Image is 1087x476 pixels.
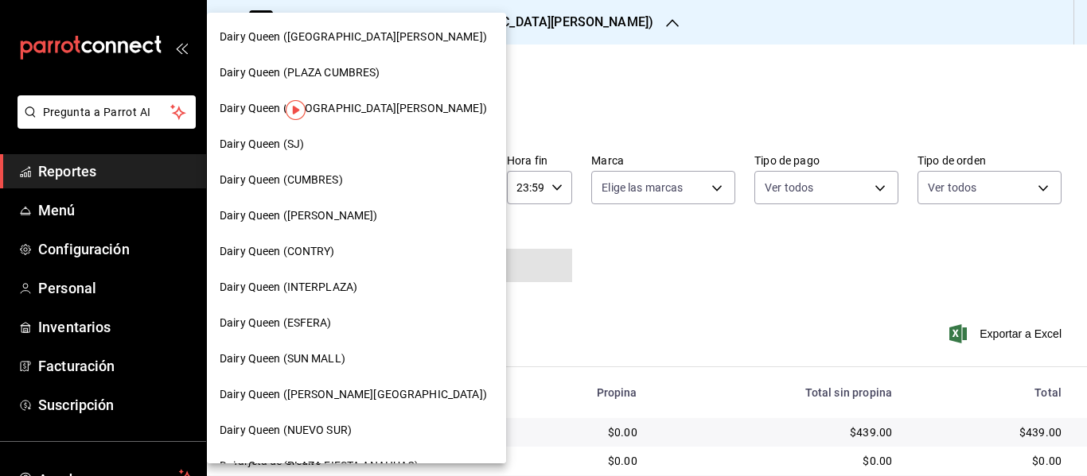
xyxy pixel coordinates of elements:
div: Dairy Queen (CUMBRES) [207,162,506,198]
div: Dairy Queen (CONTRY) [207,234,506,269]
span: Dairy Queen (SJ) [220,136,304,153]
span: Dairy Queen (CUMBRES) [220,172,343,188]
span: Dairy Queen (CONTRY) [220,243,335,260]
span: Dairy Queen ([GEOGRAPHIC_DATA][PERSON_NAME]) [220,29,487,45]
span: Dairy Queen (PLAZA CUMBRES) [220,64,380,81]
span: Dairy Queen (INTERPLAZA) [220,279,357,296]
span: Dairy Queen ([PERSON_NAME]) [220,207,378,224]
div: Dairy Queen (ESFERA) [207,305,506,341]
div: Dairy Queen (SJ) [207,126,506,162]
div: Dairy Queen (INTERPLAZA) [207,269,506,305]
div: Dairy Queen ([GEOGRAPHIC_DATA][PERSON_NAME]) [207,19,506,55]
span: Dairy Queen ([PERSON_NAME][GEOGRAPHIC_DATA]) [220,386,487,403]
span: Dairy Queen (SUN MALL) [220,350,345,367]
div: Dairy Queen (PLAZA CUMBRES) [207,55,506,91]
div: Dairy Queen (SUN MALL) [207,341,506,377]
span: Dairy Queen (PLAZA FIESTA ANAHUAC) [220,458,419,474]
span: Dairy Queen ([GEOGRAPHIC_DATA][PERSON_NAME]) [220,100,487,117]
span: Dairy Queen (ESFERA) [220,315,332,331]
div: Dairy Queen ([GEOGRAPHIC_DATA][PERSON_NAME]) [207,91,506,126]
img: Tooltip marker [286,100,306,120]
div: Dairy Queen ([PERSON_NAME][GEOGRAPHIC_DATA]) [207,377,506,412]
div: Dairy Queen ([PERSON_NAME]) [207,198,506,234]
span: Dairy Queen (NUEVO SUR) [220,422,352,439]
div: Dairy Queen (NUEVO SUR) [207,412,506,448]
